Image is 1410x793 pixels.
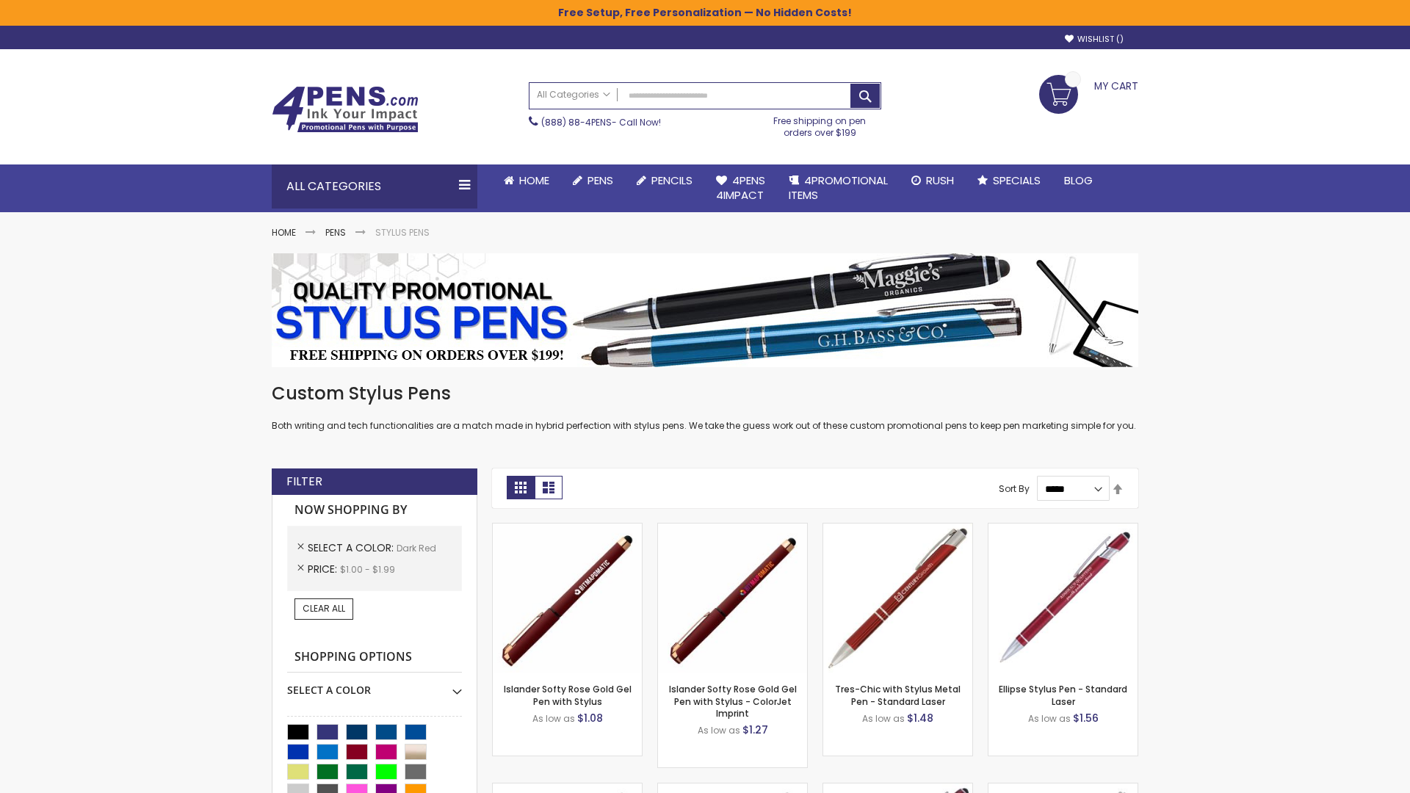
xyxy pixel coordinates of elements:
[716,173,765,203] span: 4Pens 4impact
[823,523,972,535] a: Tres-Chic with Stylus Metal Pen - Standard Laser-Dark Red
[669,683,797,719] a: Islander Softy Rose Gold Gel Pen with Stylus - ColorJet Imprint
[541,116,612,128] a: (888) 88-4PENS
[1065,34,1124,45] a: Wishlist
[286,474,322,490] strong: Filter
[561,164,625,197] a: Pens
[397,542,436,554] span: Dark Red
[862,712,905,725] span: As low as
[375,226,430,239] strong: Stylus Pens
[541,116,661,128] span: - Call Now!
[759,109,882,139] div: Free shipping on pen orders over $199
[926,173,954,188] span: Rush
[287,673,462,698] div: Select A Color
[287,642,462,673] strong: Shopping Options
[777,164,900,212] a: 4PROMOTIONALITEMS
[272,226,296,239] a: Home
[529,83,618,107] a: All Categories
[340,563,395,576] span: $1.00 - $1.99
[651,173,693,188] span: Pencils
[1064,173,1093,188] span: Blog
[658,523,807,535] a: Islander Softy Rose Gold Gel Pen with Stylus - ColorJet Imprint-Dark Red
[1073,711,1099,725] span: $1.56
[493,523,642,535] a: Islander Softy Rose Gold Gel Pen with Stylus-Dark Red
[823,524,972,673] img: Tres-Chic with Stylus Metal Pen - Standard Laser-Dark Red
[577,711,603,725] span: $1.08
[993,173,1041,188] span: Specials
[999,683,1127,707] a: Ellipse Stylus Pen - Standard Laser
[988,523,1138,535] a: Ellipse Stylus Pen - Standard Laser-Dark Red
[835,683,961,707] a: Tres-Chic with Stylus Metal Pen - Standard Laser
[325,226,346,239] a: Pens
[789,173,888,203] span: 4PROMOTIONAL ITEMS
[698,724,740,736] span: As low as
[308,562,340,576] span: Price
[532,712,575,725] span: As low as
[519,173,549,188] span: Home
[272,382,1138,405] h1: Custom Stylus Pens
[988,524,1138,673] img: Ellipse Stylus Pen - Standard Laser-Dark Red
[999,482,1030,495] label: Sort By
[504,683,632,707] a: Islander Softy Rose Gold Gel Pen with Stylus
[537,89,610,101] span: All Categories
[587,173,613,188] span: Pens
[303,602,345,615] span: Clear All
[272,253,1138,367] img: Stylus Pens
[272,382,1138,432] div: Both writing and tech functionalities are a match made in hybrid perfection with stylus pens. We ...
[966,164,1052,197] a: Specials
[900,164,966,197] a: Rush
[294,598,353,619] a: Clear All
[507,476,535,499] strong: Grid
[658,524,807,673] img: Islander Softy Rose Gold Gel Pen with Stylus - ColorJet Imprint-Dark Red
[308,540,397,555] span: Select A Color
[704,164,777,212] a: 4Pens4impact
[272,164,477,209] div: All Categories
[287,495,462,526] strong: Now Shopping by
[1052,164,1104,197] a: Blog
[493,524,642,673] img: Islander Softy Rose Gold Gel Pen with Stylus-Dark Red
[742,723,768,737] span: $1.27
[625,164,704,197] a: Pencils
[492,164,561,197] a: Home
[907,711,933,725] span: $1.48
[272,86,419,133] img: 4Pens Custom Pens and Promotional Products
[1028,712,1071,725] span: As low as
